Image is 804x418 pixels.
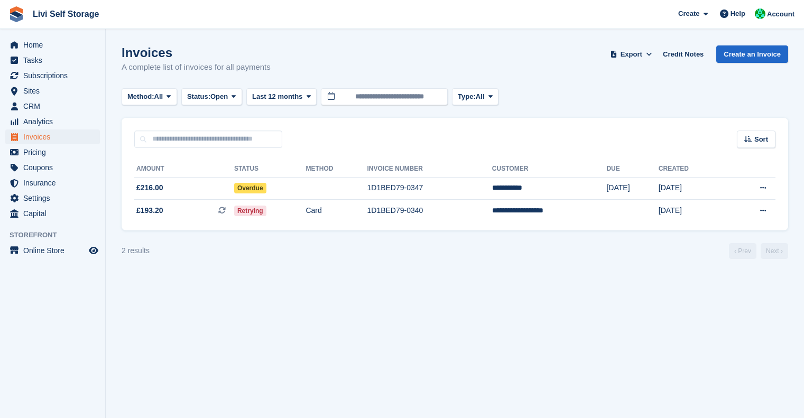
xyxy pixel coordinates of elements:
th: Customer [492,161,607,178]
a: menu [5,175,100,190]
span: Open [210,91,228,102]
p: A complete list of invoices for all payments [122,61,271,73]
th: Amount [134,161,234,178]
span: All [154,91,163,102]
span: Tasks [23,53,87,68]
a: menu [5,38,100,52]
span: Insurance [23,175,87,190]
span: Analytics [23,114,87,129]
span: Sites [23,83,87,98]
span: All [476,91,485,102]
img: Joe Robertson [755,8,765,19]
span: Subscriptions [23,68,87,83]
th: Method [306,161,367,178]
a: menu [5,206,100,221]
a: menu [5,68,100,83]
th: Created [659,161,726,178]
span: Export [621,49,642,60]
a: menu [5,191,100,206]
a: Next [761,243,788,259]
a: Credit Notes [659,45,708,63]
a: menu [5,129,100,144]
a: Previous [729,243,756,259]
nav: Page [727,243,790,259]
span: Storefront [10,230,105,240]
button: Method: All [122,88,177,106]
span: £193.20 [136,205,163,216]
span: Settings [23,191,87,206]
td: 1D1BED79-0340 [367,200,492,222]
span: CRM [23,99,87,114]
span: Retrying [234,206,266,216]
button: Type: All [452,88,498,106]
a: menu [5,114,100,129]
a: menu [5,243,100,258]
div: 2 results [122,245,150,256]
span: Pricing [23,145,87,160]
th: Status [234,161,306,178]
span: Status: [187,91,210,102]
img: stora-icon-8386f47178a22dfd0bd8f6a31ec36ba5ce8667c1dd55bd0f319d3a0aa187defe.svg [8,6,24,22]
a: menu [5,160,100,175]
td: [DATE] [659,177,726,200]
span: £216.00 [136,182,163,193]
a: Livi Self Storage [29,5,103,23]
a: Preview store [87,244,100,257]
span: Coupons [23,160,87,175]
a: menu [5,53,100,68]
button: Status: Open [181,88,242,106]
a: menu [5,83,100,98]
span: Sort [754,134,768,145]
span: Invoices [23,129,87,144]
span: Account [767,9,794,20]
span: Method: [127,91,154,102]
th: Invoice Number [367,161,492,178]
span: Help [731,8,745,19]
span: Last 12 months [252,91,302,102]
span: Capital [23,206,87,221]
button: Last 12 months [246,88,317,106]
a: Create an Invoice [716,45,788,63]
td: [DATE] [606,177,658,200]
span: Home [23,38,87,52]
span: Type: [458,91,476,102]
th: Due [606,161,658,178]
span: Online Store [23,243,87,258]
span: Create [678,8,699,19]
a: menu [5,145,100,160]
a: menu [5,99,100,114]
td: [DATE] [659,200,726,222]
span: Overdue [234,183,266,193]
button: Export [608,45,654,63]
h1: Invoices [122,45,271,60]
td: 1D1BED79-0347 [367,177,492,200]
td: Card [306,200,367,222]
